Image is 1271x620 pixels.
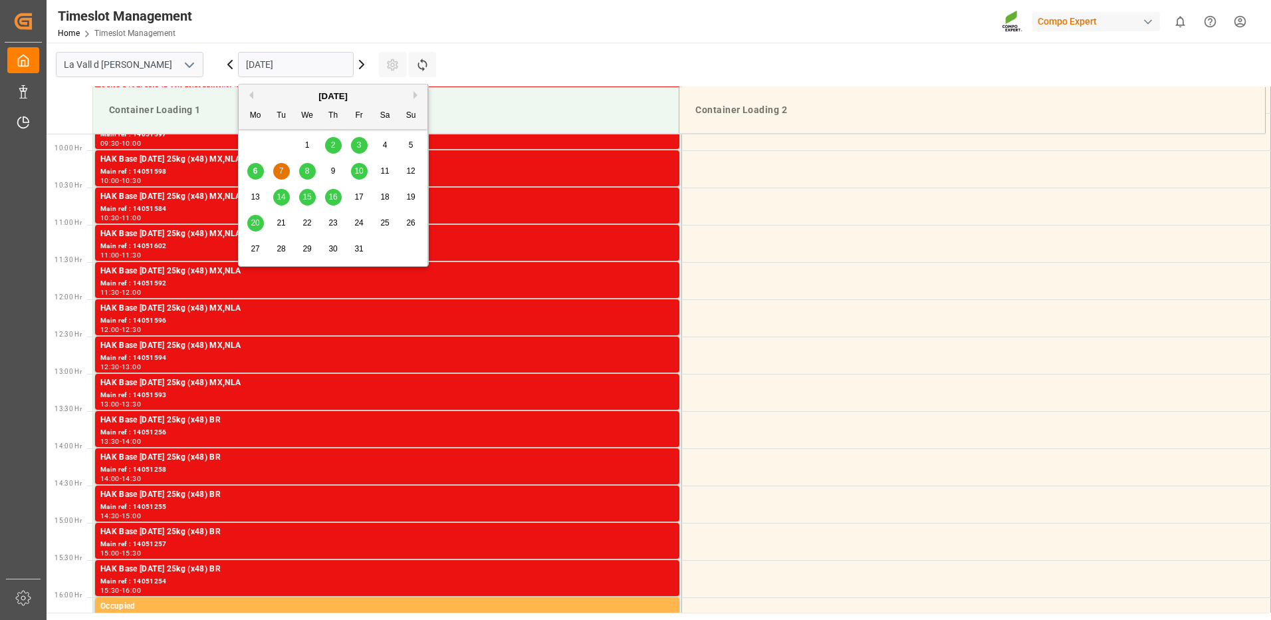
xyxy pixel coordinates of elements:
[122,289,141,295] div: 12:00
[351,163,368,180] div: Choose Friday, October 10th, 2025
[253,166,258,176] span: 6
[325,215,342,232] div: Choose Thursday, October 23rd, 2025
[100,600,674,613] div: Occupied
[55,182,82,189] span: 10:30 Hr
[409,140,413,150] span: 5
[55,591,82,599] span: 16:00 Hr
[100,302,674,315] div: HAK Base [DATE] 25kg (x48) MX,NLA
[357,140,362,150] span: 3
[120,401,122,407] div: -
[273,108,290,124] div: Tu
[55,554,82,561] span: 15:30 Hr
[351,241,368,257] div: Choose Friday, October 31st, 2025
[122,215,141,221] div: 11:00
[354,244,363,253] span: 31
[325,163,342,180] div: Choose Thursday, October 9th, 2025
[238,52,354,77] input: DD.MM.YYYY
[100,587,120,593] div: 15:30
[351,189,368,206] div: Choose Friday, October 17th, 2025
[100,438,120,444] div: 13:30
[100,315,674,327] div: Main ref : 14051596
[122,401,141,407] div: 13:30
[325,108,342,124] div: Th
[302,218,311,228] span: 22
[277,218,285,228] span: 21
[690,98,1254,122] div: Container Loading 2
[302,192,311,202] span: 15
[100,488,674,502] div: HAK Base [DATE] 25kg (x48) BR
[243,132,424,262] div: month 2025-10
[273,163,290,180] div: Choose Tuesday, October 7th, 2025
[403,163,419,180] div: Choose Sunday, October 12th, 2025
[277,192,285,202] span: 14
[377,215,394,232] div: Choose Saturday, October 25th, 2025
[406,192,415,202] span: 19
[325,189,342,206] div: Choose Thursday, October 16th, 2025
[331,166,336,176] span: 9
[273,215,290,232] div: Choose Tuesday, October 21st, 2025
[351,137,368,154] div: Choose Friday, October 3rd, 2025
[403,108,419,124] div: Su
[100,353,674,364] div: Main ref : 14051594
[100,364,120,370] div: 12:30
[305,140,310,150] span: 1
[122,140,141,146] div: 10:00
[179,55,199,75] button: open menu
[120,252,122,258] div: -
[120,476,122,482] div: -
[328,218,337,228] span: 23
[120,215,122,221] div: -
[100,339,674,353] div: HAK Base [DATE] 25kg (x48) MX,NLA
[247,163,264,180] div: Choose Monday, October 6th, 2025
[245,91,253,99] button: Previous Month
[377,189,394,206] div: Choose Saturday, October 18th, 2025
[100,166,674,178] div: Main ref : 14051598
[120,513,122,519] div: -
[100,414,674,427] div: HAK Base [DATE] 25kg (x48) BR
[279,166,284,176] span: 7
[377,163,394,180] div: Choose Saturday, October 11th, 2025
[120,289,122,295] div: -
[55,219,82,226] span: 11:00 Hr
[100,278,674,289] div: Main ref : 14051592
[104,98,668,122] div: Container Loading 1
[377,108,394,124] div: Sa
[56,52,203,77] input: Type to search/select
[100,178,120,184] div: 10:00
[120,587,122,593] div: -
[100,563,674,576] div: HAK Base [DATE] 25kg (x48) BR
[273,241,290,257] div: Choose Tuesday, October 28th, 2025
[354,192,363,202] span: 17
[100,464,674,476] div: Main ref : 14051258
[100,140,120,146] div: 09:30
[55,517,82,524] span: 15:00 Hr
[100,327,120,333] div: 12:00
[120,327,122,333] div: -
[100,215,120,221] div: 10:30
[299,241,316,257] div: Choose Wednesday, October 29th, 2025
[328,244,337,253] span: 30
[247,241,264,257] div: Choose Monday, October 27th, 2025
[100,576,674,587] div: Main ref : 14051254
[120,364,122,370] div: -
[251,218,259,228] span: 20
[403,215,419,232] div: Choose Sunday, October 26th, 2025
[122,252,141,258] div: 11:30
[55,368,82,375] span: 13:00 Hr
[55,442,82,450] span: 14:00 Hr
[351,215,368,232] div: Choose Friday, October 24th, 2025
[299,163,316,180] div: Choose Wednesday, October 8th, 2025
[122,587,141,593] div: 16:00
[1165,7,1195,37] button: show 0 new notifications
[247,215,264,232] div: Choose Monday, October 20th, 2025
[58,29,80,38] a: Home
[251,244,259,253] span: 27
[406,218,415,228] span: 26
[1002,10,1023,33] img: Screenshot%202023-09-29%20at%2010.02.21.png_1712312052.png
[100,153,674,166] div: HAK Base [DATE] 25kg (x48) MX,NLA
[354,218,363,228] span: 24
[120,438,122,444] div: -
[251,192,259,202] span: 13
[1032,12,1160,31] div: Compo Expert
[120,140,122,146] div: -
